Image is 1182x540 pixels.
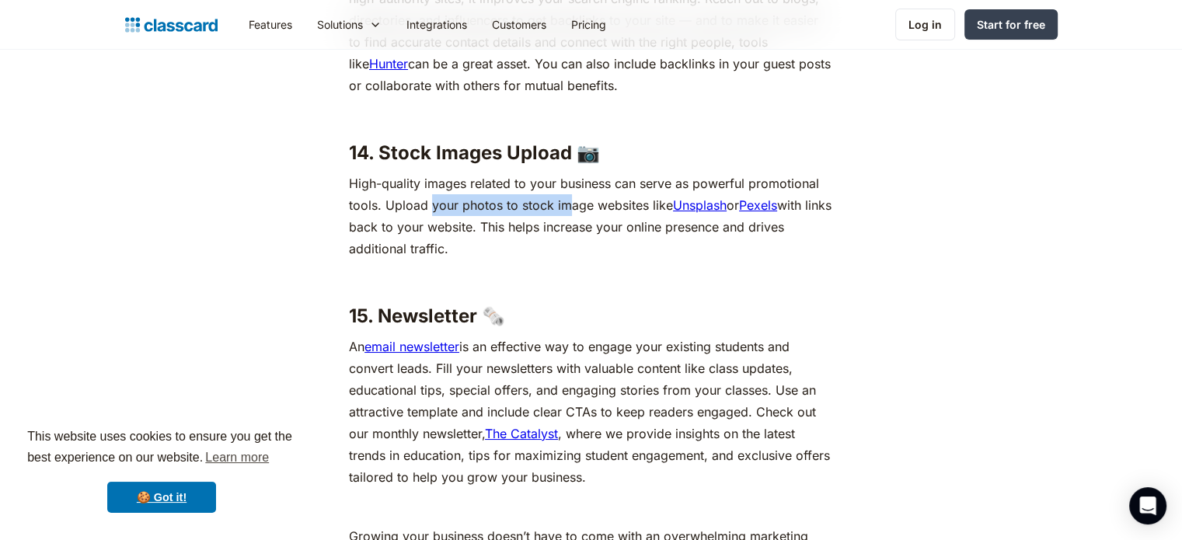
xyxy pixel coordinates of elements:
div: Solutions [317,16,363,33]
a: Pexels [739,197,777,213]
p: ‍ [349,267,833,289]
a: Features [236,7,305,42]
a: learn more about cookies [203,446,271,469]
span: This website uses cookies to ensure you get the best experience on our website. [27,427,296,469]
div: Solutions [305,7,394,42]
div: Log in [908,16,942,33]
a: Unsplash [673,197,727,213]
div: Open Intercom Messenger [1129,487,1166,524]
h3: 14. Stock Images Upload 📷 [349,141,833,165]
a: home [125,14,218,36]
a: Log in [895,9,955,40]
a: The Catalyst [485,426,558,441]
p: An is an effective way to engage your existing students and convert leads. Fill your newsletters ... [349,336,833,488]
a: dismiss cookie message [107,482,216,513]
a: Pricing [559,7,619,42]
a: email newsletter [364,339,459,354]
div: Start for free [977,16,1045,33]
p: High-quality images related to your business can serve as powerful promotional tools. Upload your... [349,172,833,260]
a: Integrations [394,7,479,42]
div: cookieconsent [12,413,311,528]
h3: 15. Newsletter 🗞️ [349,305,833,328]
a: Start for free [964,9,1058,40]
a: Customers [479,7,559,42]
a: Hunter [369,56,408,71]
p: ‍ [349,104,833,126]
